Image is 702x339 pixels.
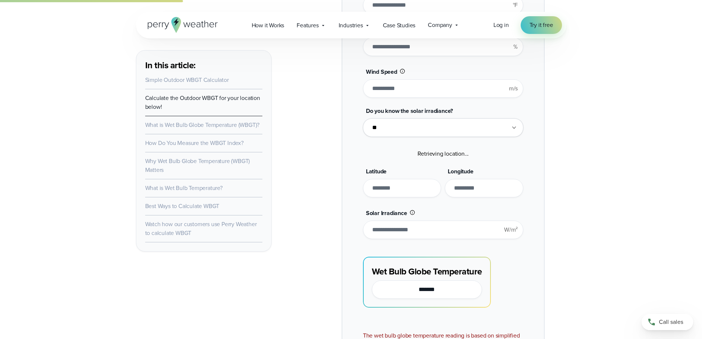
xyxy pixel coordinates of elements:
[145,220,257,237] a: Watch how our customers use Perry Weather to calculate WBGT
[145,139,244,147] a: How Do You Measure the WBGT Index?
[297,21,318,30] span: Features
[383,21,416,30] span: Case Studies
[428,21,452,30] span: Company
[366,68,397,76] span: Wind Speed
[493,21,509,30] a: Log in
[245,18,291,33] a: How it Works
[659,318,683,326] span: Call sales
[339,21,363,30] span: Industries
[145,76,229,84] a: Simple Outdoor WBGT Calculator
[366,209,407,217] span: Solar Irradiance
[377,18,422,33] a: Case Studies
[642,314,693,330] a: Call sales
[366,107,453,115] span: Do you know the solar irradiance?
[448,167,473,176] span: Longitude
[145,121,260,129] a: What is Wet Bulb Globe Temperature (WBGT)?
[145,157,250,174] a: Why Wet Bulb Globe Temperature (WBGT) Matters
[418,149,469,158] span: Retrieving location...
[521,16,562,34] a: Try it free
[366,167,387,176] span: Latitude
[145,59,262,71] h3: In this article:
[252,21,284,30] span: How it Works
[145,184,223,192] a: What is Wet Bulb Temperature?
[493,21,509,29] span: Log in
[145,94,260,111] a: Calculate the Outdoor WBGT for your location below!
[530,21,553,30] span: Try it free
[145,202,220,210] a: Best Ways to Calculate WBGT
